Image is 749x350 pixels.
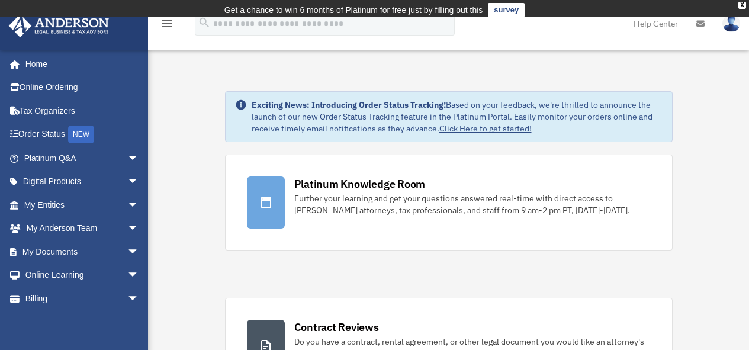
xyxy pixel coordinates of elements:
span: arrow_drop_down [127,240,151,264]
span: arrow_drop_down [127,264,151,288]
a: Events Calendar [8,310,157,334]
div: Based on your feedback, we're thrilled to announce the launch of our new Order Status Tracking fe... [252,99,663,134]
a: Platinum Knowledge Room Further your learning and get your questions answered real-time with dire... [225,155,673,251]
img: Anderson Advisors Platinum Portal [5,14,112,37]
div: Get a chance to win 6 months of Platinum for free just by filling out this [224,3,483,17]
div: close [738,2,746,9]
a: Online Learningarrow_drop_down [8,264,157,287]
a: Digital Productsarrow_drop_down [8,170,157,194]
a: Tax Organizers [8,99,157,123]
a: Platinum Q&Aarrow_drop_down [8,146,157,170]
div: NEW [68,126,94,143]
span: arrow_drop_down [127,146,151,171]
a: Billingarrow_drop_down [8,287,157,310]
img: User Pic [722,15,740,32]
strong: Exciting News: Introducing Order Status Tracking! [252,99,446,110]
span: arrow_drop_down [127,170,151,194]
a: Order StatusNEW [8,123,157,147]
i: menu [160,17,174,31]
span: arrow_drop_down [127,217,151,241]
i: search [198,16,211,29]
div: Contract Reviews [294,320,379,335]
a: Online Ordering [8,76,157,99]
a: My Documentsarrow_drop_down [8,240,157,264]
div: Further your learning and get your questions answered real-time with direct access to [PERSON_NAM... [294,192,651,216]
div: Platinum Knowledge Room [294,176,426,191]
span: arrow_drop_down [127,193,151,217]
a: survey [488,3,525,17]
a: My Entitiesarrow_drop_down [8,193,157,217]
span: arrow_drop_down [127,287,151,311]
a: menu [160,21,174,31]
a: My Anderson Teamarrow_drop_down [8,217,157,240]
a: Home [8,52,151,76]
a: Click Here to get started! [439,123,532,134]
